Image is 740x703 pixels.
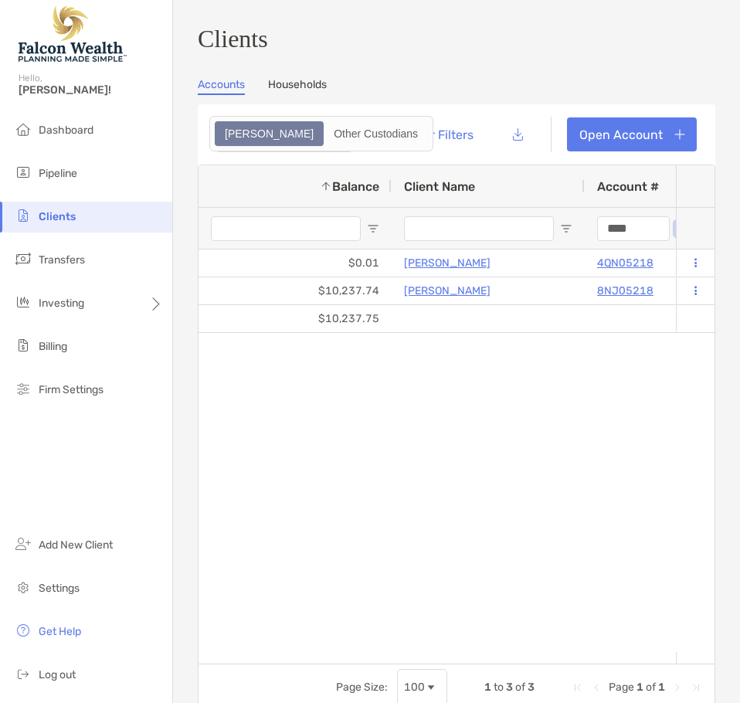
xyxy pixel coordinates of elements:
[597,216,670,241] input: Account # Filter Input
[404,216,554,241] input: Client Name Filter Input
[494,681,504,694] span: to
[39,668,76,681] span: Log out
[14,250,32,268] img: transfers icon
[19,83,163,97] span: [PERSON_NAME]!
[14,621,32,640] img: get-help icon
[646,681,656,694] span: of
[39,582,80,595] span: Settings
[404,253,491,273] a: [PERSON_NAME]
[597,253,653,273] a: 4QN05218
[590,681,603,694] div: Previous Page
[404,281,491,301] a: [PERSON_NAME]
[690,681,702,694] div: Last Page
[39,383,104,396] span: Firm Settings
[404,179,475,194] span: Client Name
[609,681,634,694] span: Page
[199,305,392,332] div: $10,237.75
[404,681,425,694] div: 100
[198,25,715,53] h3: Clients
[597,281,653,301] a: 8NJ05218
[14,578,32,596] img: settings icon
[39,253,85,267] span: Transfers
[39,210,76,223] span: Clients
[367,222,379,235] button: Open Filter Menu
[658,681,665,694] span: 1
[14,120,32,138] img: dashboard icon
[216,123,322,144] div: Zoe
[209,116,433,151] div: segmented control
[268,78,327,95] a: Households
[506,681,513,694] span: 3
[14,336,32,355] img: billing icon
[39,297,84,310] span: Investing
[39,538,113,552] span: Add New Client
[14,379,32,398] img: firm-settings icon
[14,535,32,553] img: add_new_client icon
[14,163,32,182] img: pipeline icon
[336,681,388,694] div: Page Size:
[572,681,584,694] div: First Page
[325,123,426,144] div: Other Custodians
[636,681,643,694] span: 1
[14,206,32,225] img: clients icon
[39,124,93,137] span: Dashboard
[19,6,127,62] img: Falcon Wealth Planning Logo
[14,664,32,683] img: logout icon
[198,78,245,95] a: Accounts
[211,216,361,241] input: Balance Filter Input
[484,681,491,694] span: 1
[39,340,67,353] span: Billing
[671,681,684,694] div: Next Page
[597,179,659,194] span: Account #
[39,625,81,638] span: Get Help
[199,250,392,277] div: $0.01
[528,681,535,694] span: 3
[332,179,379,194] span: Balance
[515,681,525,694] span: of
[39,167,77,180] span: Pipeline
[560,222,572,235] button: Open Filter Menu
[14,293,32,311] img: investing icon
[567,117,697,151] a: Open Account
[199,277,392,304] div: $10,237.74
